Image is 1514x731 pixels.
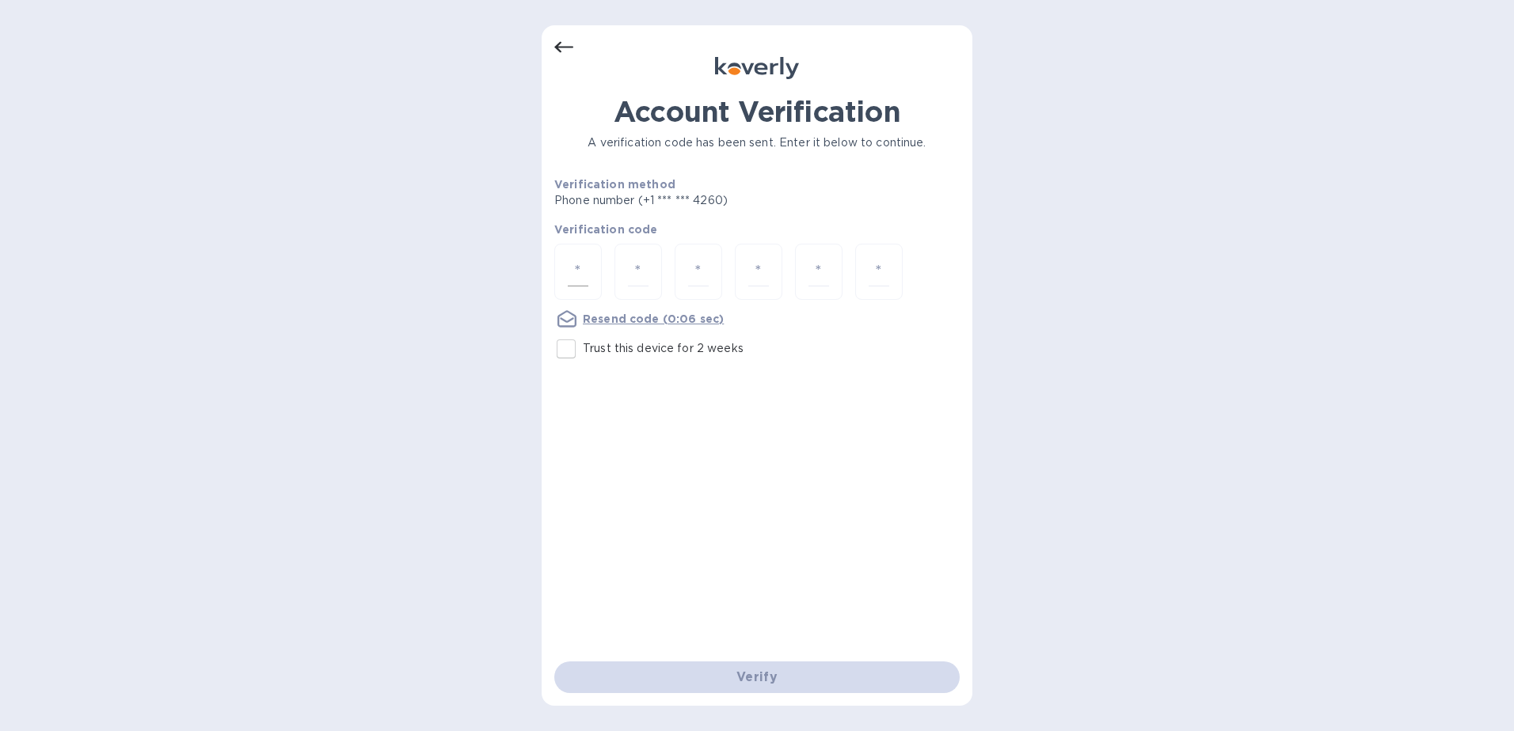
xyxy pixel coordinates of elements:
[583,312,724,325] u: Resend code (0:06 sec)
[554,222,960,237] p: Verification code
[554,192,849,209] p: Phone number (+1 *** *** 4260)
[554,95,960,128] h1: Account Verification
[554,134,960,151] p: A verification code has been sent. Enter it below to continue.
[583,340,744,357] p: Trust this device for 2 weeks
[554,178,675,191] b: Verification method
